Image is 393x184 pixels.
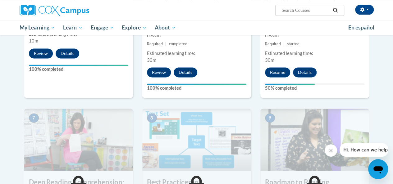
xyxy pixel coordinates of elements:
[155,24,176,31] span: About
[59,20,87,35] a: Learn
[344,21,378,34] a: En español
[29,113,39,123] span: 7
[165,42,167,46] span: |
[56,48,79,58] button: Details
[20,5,131,16] a: Cox Campus
[87,20,118,35] a: Engage
[142,109,251,171] img: Course Image
[355,5,374,15] button: Account Settings
[265,85,364,92] label: 50% completed
[147,113,157,123] span: 8
[147,42,163,46] span: Required
[29,65,128,66] div: Your progress
[265,67,290,77] button: Resume
[147,67,171,77] button: Review
[174,67,197,77] button: Details
[118,20,151,35] a: Explore
[147,85,246,92] label: 100% completed
[325,144,337,157] iframe: Close message
[260,109,369,171] img: Course Image
[265,32,364,39] div: Lesson
[265,50,364,57] div: Estimated learning time:
[29,66,128,73] label: 100% completed
[147,83,246,85] div: Your progress
[63,24,83,31] span: Learn
[265,83,315,85] div: Your progress
[331,7,340,14] button: Search
[147,57,156,63] span: 30m
[29,38,38,43] span: 10m
[293,67,317,77] button: Details
[265,113,275,123] span: 9
[147,32,246,39] div: Lesson
[16,20,59,35] a: My Learning
[348,24,374,31] span: En español
[15,20,378,35] div: Main menu
[20,5,89,16] img: Cox Campus
[281,7,331,14] input: Search Courses
[24,109,133,171] img: Course Image
[283,42,285,46] span: |
[265,57,274,63] span: 30m
[19,24,55,31] span: My Learning
[265,42,281,46] span: Required
[122,24,147,31] span: Explore
[147,50,246,57] div: Estimated learning time:
[169,42,187,46] span: completed
[287,42,299,46] span: started
[368,159,388,179] iframe: Button to launch messaging window
[151,20,180,35] a: About
[29,48,53,58] button: Review
[4,4,50,9] span: Hi. How can we help?
[91,24,114,31] span: Engage
[340,143,388,157] iframe: Message from company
